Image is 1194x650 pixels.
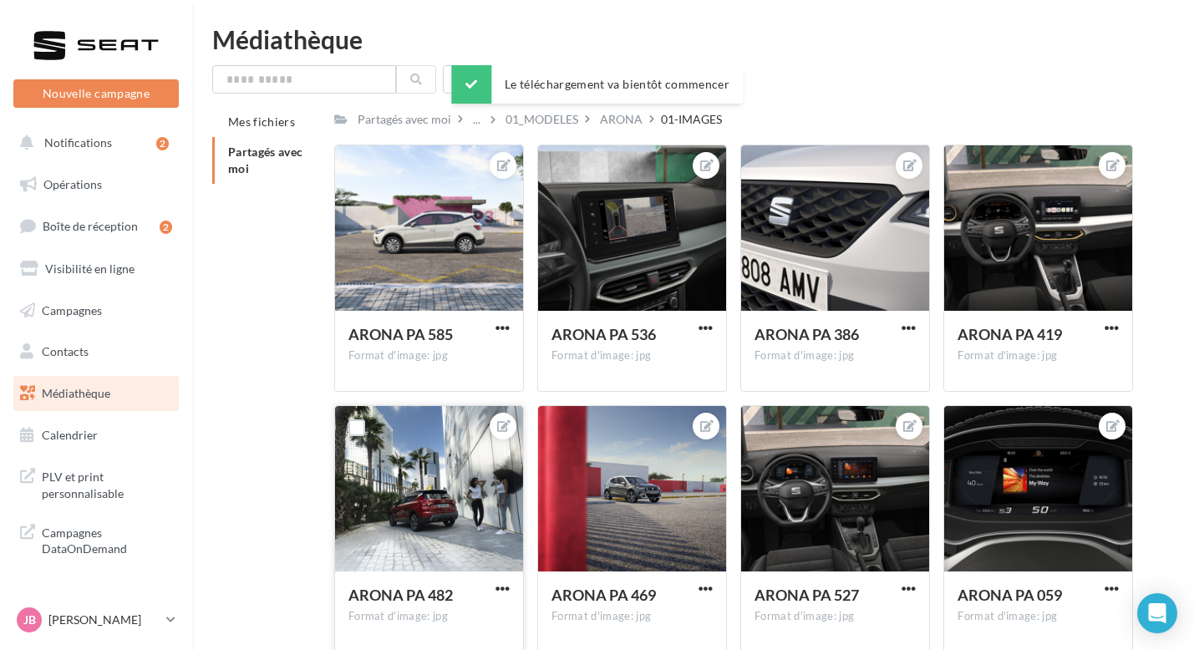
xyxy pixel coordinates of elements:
[10,125,175,160] button: Notifications 2
[23,612,36,628] span: JB
[42,428,98,442] span: Calendrier
[443,65,541,94] button: Filtrer par
[755,348,916,363] div: Format d'image: jpg
[348,609,510,624] div: Format d'image: jpg
[358,111,451,128] div: Partagés avec moi
[470,108,484,131] div: ...
[348,325,453,343] span: ARONA PA 585
[42,386,110,400] span: Médiathèque
[551,609,713,624] div: Format d'image: jpg
[958,609,1119,624] div: Format d'image: jpg
[755,325,859,343] span: ARONA PA 386
[44,135,112,150] span: Notifications
[10,334,182,369] a: Contacts
[42,465,172,501] span: PLV et print personnalisable
[48,612,160,628] p: [PERSON_NAME]
[42,344,89,358] span: Contacts
[506,111,578,128] div: 01_MODELES
[10,293,182,328] a: Campagnes
[160,221,172,234] div: 2
[600,111,643,128] div: ARONA
[212,27,1174,52] div: Médiathèque
[755,609,916,624] div: Format d'image: jpg
[13,604,179,636] a: JB [PERSON_NAME]
[45,262,135,276] span: Visibilité en ligne
[348,586,453,604] span: ARONA PA 482
[348,348,510,363] div: Format d'image: jpg
[755,586,859,604] span: ARONA PA 527
[10,376,182,411] a: Médiathèque
[228,114,295,129] span: Mes fichiers
[42,302,102,317] span: Campagnes
[10,418,182,453] a: Calendrier
[1137,593,1177,633] div: Open Intercom Messenger
[958,348,1119,363] div: Format d'image: jpg
[10,251,182,287] a: Visibilité en ligne
[156,137,169,150] div: 2
[551,348,713,363] div: Format d'image: jpg
[958,586,1062,604] span: ARONA PA 059
[228,145,303,175] span: Partagés avec moi
[451,65,743,104] div: Le téléchargement va bientôt commencer
[958,325,1062,343] span: ARONA PA 419
[10,459,182,508] a: PLV et print personnalisable
[43,219,138,233] span: Boîte de réception
[10,208,182,244] a: Boîte de réception2
[551,586,656,604] span: ARONA PA 469
[13,79,179,108] button: Nouvelle campagne
[43,177,102,191] span: Opérations
[551,325,656,343] span: ARONA PA 536
[10,167,182,202] a: Opérations
[42,521,172,557] span: Campagnes DataOnDemand
[10,515,182,564] a: Campagnes DataOnDemand
[661,111,722,128] div: 01-IMAGES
